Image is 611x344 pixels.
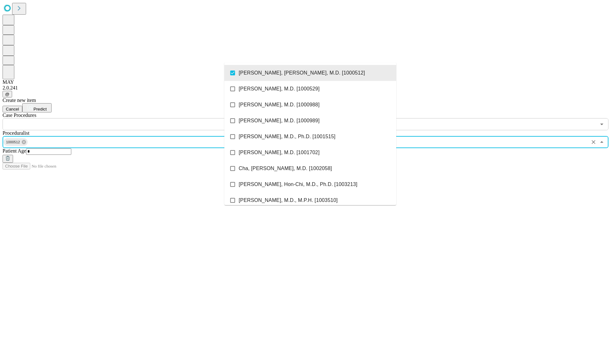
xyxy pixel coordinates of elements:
[3,79,608,85] div: MAY
[239,181,357,188] span: [PERSON_NAME], Hon-Chi, M.D., Ph.D. [1003213]
[3,97,36,103] span: Create new item
[3,130,29,136] span: Proceduralist
[239,133,335,140] span: [PERSON_NAME], M.D., Ph.D. [1001515]
[597,120,606,129] button: Open
[3,112,36,118] span: Scheduled Procedure
[239,101,320,109] span: [PERSON_NAME], M.D. [1000988]
[597,138,606,147] button: Close
[239,69,365,77] span: [PERSON_NAME], [PERSON_NAME], M.D. [1000512]
[239,165,332,172] span: Cha, [PERSON_NAME], M.D. [1002058]
[6,107,19,111] span: Cancel
[33,107,46,111] span: Predict
[4,138,28,146] div: 1000512
[239,85,320,93] span: [PERSON_NAME], M.D. [1000529]
[239,149,320,156] span: [PERSON_NAME], M.D. [1001702]
[3,106,22,112] button: Cancel
[239,197,338,204] span: [PERSON_NAME], M.D., M.P.H. [1003510]
[5,92,10,97] span: @
[22,103,52,112] button: Predict
[4,139,23,146] span: 1000512
[3,91,12,97] button: @
[3,148,26,154] span: Patient Age
[239,117,320,125] span: [PERSON_NAME], M.D. [1000989]
[3,85,608,91] div: 2.0.241
[589,138,598,147] button: Clear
